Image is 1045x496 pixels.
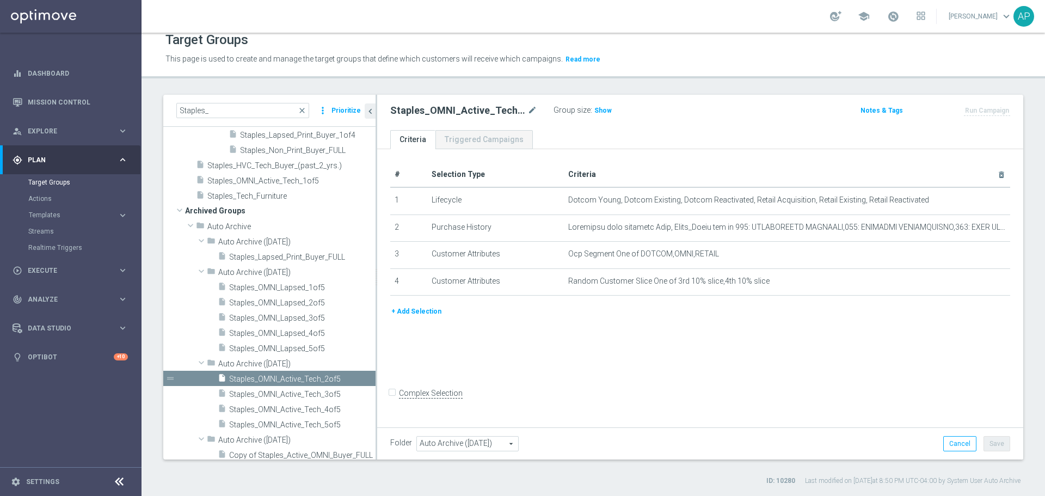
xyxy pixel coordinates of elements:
div: Dashboard [13,59,128,88]
div: Data Studio [13,323,118,333]
button: track_changes Analyze keyboard_arrow_right [12,295,128,304]
i: insert_drive_file [196,175,205,188]
i: insert_drive_file [196,191,205,203]
div: Execute [13,266,118,275]
i: insert_drive_file [218,297,226,310]
i: delete_forever [997,170,1006,179]
i: track_changes [13,295,22,304]
span: Loremipsu dolo sitametc Adip, Elits_Doeiu tem in 995: UTLABOREETD MAGNAALI,055: ENIMADMI VENIAMQU... [568,223,1006,232]
span: close [298,106,306,115]
button: chevron_left [365,103,376,119]
i: keyboard_arrow_right [118,294,128,304]
span: Auto Archive (2025-04-21) [218,237,376,247]
span: keyboard_arrow_down [1000,10,1012,22]
span: Staples_OMNI_Lapsed_5of5 [229,344,376,353]
span: Staples_Lapsed_Print_Buyer_1of4 [240,131,376,140]
span: Dotcom Young, Dotcom Existing, Dotcom Reactivated, Retail Acquisition, Retail Existing, Retail Re... [568,195,929,205]
span: Auto Archive (2025-07-08) [218,436,376,445]
i: person_search [13,126,22,136]
button: Cancel [943,436,976,451]
i: insert_drive_file [196,160,205,173]
i: play_circle_outline [13,266,22,275]
button: Save [983,436,1010,451]
i: keyboard_arrow_right [118,323,128,333]
i: insert_drive_file [218,450,226,462]
a: Actions [28,194,113,203]
span: Staples_Tech_Furniture [207,192,376,201]
span: Staples_OMNI_Lapsed_1of5 [229,283,376,292]
i: insert_drive_file [218,404,226,417]
span: Execute [28,267,118,274]
button: Templates keyboard_arrow_right [28,211,128,219]
span: Ocp Segment One of DOTCOM,OMNI,RETAIL [568,249,719,259]
span: Staples_OMNI_Lapsed_2of5 [229,298,376,308]
i: insert_drive_file [218,343,226,356]
i: keyboard_arrow_right [118,155,128,165]
i: insert_drive_file [218,328,226,340]
i: lightbulb [13,352,22,362]
span: Criteria [568,170,596,179]
i: mode_edit [527,104,537,117]
h2: Staples_OMNI_Active_Tech_2of5 [390,104,525,117]
a: Settings [26,479,59,485]
span: Staples_OMNI_Lapsed_3of5 [229,314,376,323]
td: Customer Attributes [427,268,564,296]
th: # [390,162,427,187]
td: 3 [390,242,427,269]
span: Copy of Staples_Active_OMNI_Buyer_FULL [229,451,376,460]
i: chevron_left [365,106,376,117]
span: Random Customer Slice One of 3rd 10% slice,4th 10% slice [568,277,770,286]
button: Mission Control [12,98,128,107]
div: Realtime Triggers [28,240,140,256]
i: folder [196,221,205,234]
span: Explore [28,128,118,134]
span: Templates [29,212,107,218]
i: keyboard_arrow_right [118,210,128,221]
i: insert_drive_file [218,373,226,386]
span: Staples_Lapsed_Print_Buyer_FULL [229,253,376,262]
label: Group size [554,106,591,115]
div: Actions [28,191,140,207]
div: AP [1013,6,1034,27]
span: Staples_HVC_Tech_Buyer_(past_2_yrs.) [207,161,376,170]
div: Streams [28,223,140,240]
td: 4 [390,268,427,296]
button: equalizer Dashboard [12,69,128,78]
div: Analyze [13,295,118,304]
span: Staples_OMNI_Lapsed_4of5 [229,329,376,338]
label: ID: 10280 [766,476,795,486]
span: Auto Archive (2025-05-27) [218,268,376,277]
span: Staples_Non_Print_Buyer_FULL [240,146,376,155]
span: school [858,10,870,22]
a: Criteria [390,130,435,149]
i: folder [207,434,216,447]
button: play_circle_outline Execute keyboard_arrow_right [12,266,128,275]
span: Data Studio [28,325,118,332]
button: Prioritize [330,103,362,118]
button: person_search Explore keyboard_arrow_right [12,127,128,136]
i: keyboard_arrow_right [118,265,128,275]
div: Optibot [13,342,128,371]
i: folder [207,236,216,249]
span: Staples_OMNI_Active_Tech_1of5 [207,176,376,186]
a: Triggered Campaigns [435,130,533,149]
th: Selection Type [427,162,564,187]
a: Streams [28,227,113,236]
i: more_vert [317,103,328,118]
i: insert_drive_file [229,145,237,157]
i: settings [11,477,21,487]
a: Dashboard [28,59,128,88]
i: insert_drive_file [218,419,226,432]
div: lightbulb Optibot +10 [12,353,128,362]
span: This page is used to create and manage the target groups that define which customers will receive... [165,54,563,63]
i: insert_drive_file [218,389,226,401]
div: Templates [29,212,118,218]
a: Optibot [28,342,114,371]
span: Archived Groups [185,203,376,218]
button: gps_fixed Plan keyboard_arrow_right [12,156,128,164]
i: equalizer [13,69,22,78]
